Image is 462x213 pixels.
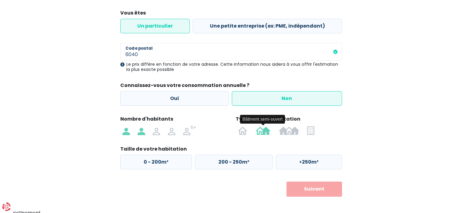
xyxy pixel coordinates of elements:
[120,9,342,19] legend: Vous êtes
[255,125,271,135] img: Bâtiment semi-ouvert
[232,91,342,106] label: Non
[120,155,192,169] label: 0 - 200m²
[183,125,197,135] img: 5 personnes ou +
[153,125,160,135] img: 3 personnes
[193,19,342,33] label: Une petite entreprise (ex: PME, indépendant)
[286,181,342,197] button: Suivant
[122,125,130,135] img: 1 personne
[279,125,299,135] img: Bâtiment fermé
[120,82,342,91] legend: Connaissez-vous votre consommation annuelle ?
[195,155,273,169] label: 200 - 250m²
[168,125,175,135] img: 4 personnes
[120,43,342,61] input: 1000
[120,19,190,33] label: Un particulier
[240,115,285,124] div: Bâtiment semi-ouvert
[120,91,229,106] label: Oui
[236,115,342,125] legend: Type de votre habitation
[276,155,342,169] label: >250m²
[307,125,314,135] img: Appartement
[120,62,342,72] div: Le prix diffère en fonction de votre adresse. Cette information nous aidera à vous offrir l'estim...
[120,145,342,155] legend: Taille de votre habitation
[138,125,145,135] img: 2 personnes
[120,115,227,125] legend: Nombre d'habitants
[238,125,248,135] img: Bâtiment ouvert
